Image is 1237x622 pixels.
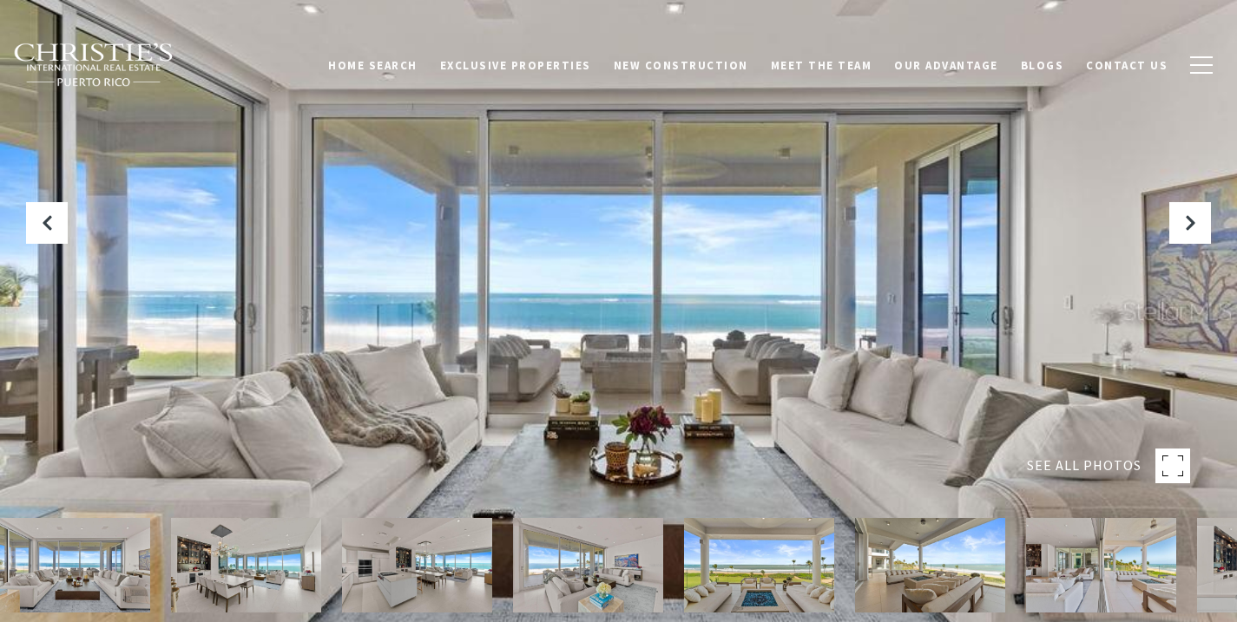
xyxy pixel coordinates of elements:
[760,48,884,81] a: Meet the Team
[1026,518,1176,612] img: 7000 BAHIA BEACH BLVD #1302
[13,43,174,88] img: Christie's International Real Estate black text logo
[894,56,998,71] span: Our Advantage
[855,518,1005,612] img: 7000 BAHIA BEACH BLVD #1302
[1021,56,1064,71] span: Blogs
[440,56,591,71] span: Exclusive Properties
[684,518,834,612] img: 7000 BAHIA BEACH BLVD #1302
[171,518,321,612] img: 7000 BAHIA BEACH BLVD #1302
[883,48,1010,81] a: Our Advantage
[1086,56,1168,71] span: Contact Us
[513,518,663,612] img: 7000 BAHIA BEACH BLVD #1302
[1027,455,1142,477] span: SEE ALL PHOTOS
[342,518,492,612] img: 7000 BAHIA BEACH BLVD #1302
[429,48,602,81] a: Exclusive Properties
[602,48,760,81] a: New Construction
[1010,48,1076,81] a: Blogs
[614,56,748,71] span: New Construction
[317,48,429,81] a: Home Search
